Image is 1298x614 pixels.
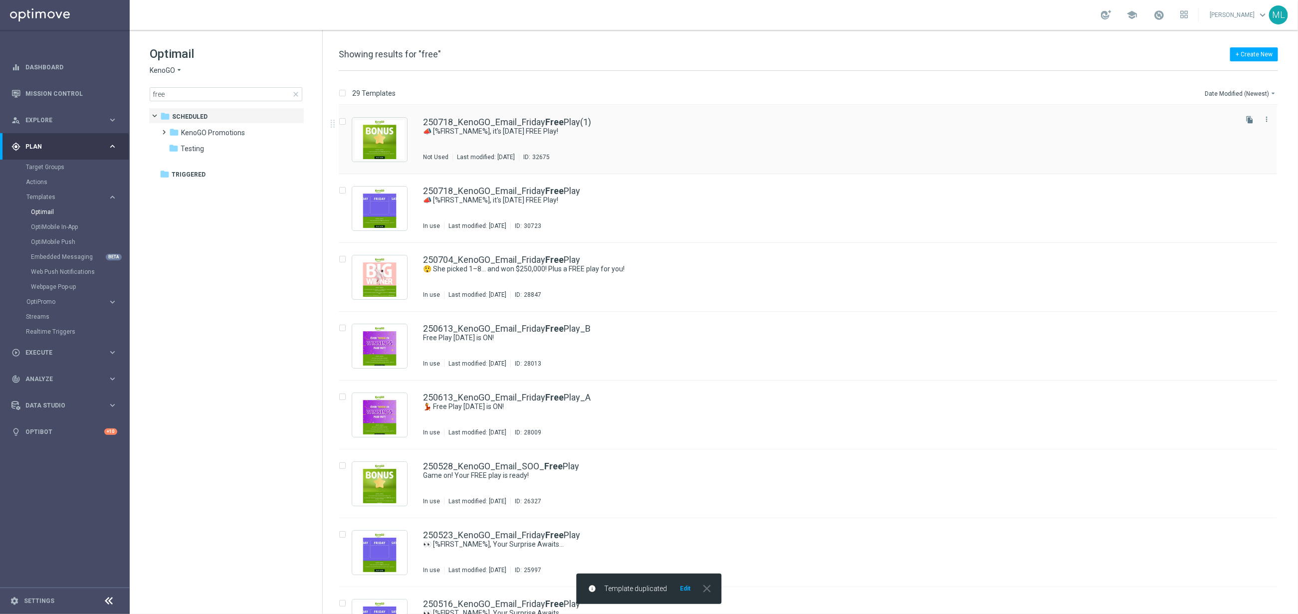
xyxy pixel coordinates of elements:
div: ID: [510,222,541,230]
a: 👀 [%FIRST_NAME%], Your Surprise Awaits… [423,540,1212,549]
b: Free [545,254,564,265]
a: 😲 She picked 1–8... and won $250,000! Plus a FREE play for you! [423,264,1212,274]
div: BETA [106,254,122,260]
i: file_copy [1246,116,1254,124]
div: Press SPACE to select this row. [329,518,1296,587]
div: ML [1269,5,1288,24]
div: Press SPACE to select this row. [329,449,1296,518]
span: Template duplicated [605,585,667,593]
div: +10 [104,428,117,435]
a: Embedded Messaging [31,253,104,261]
div: Press SPACE to select this row. [329,174,1296,243]
a: 💃 Free Play [DATE] is ON! [423,402,1212,411]
div: Explore [11,116,108,125]
b: Free [545,186,564,196]
div: Press SPACE to select this row. [329,312,1296,381]
i: folder [160,169,170,179]
i: play_circle_outline [11,348,20,357]
div: 32675 [532,153,550,161]
i: keyboard_arrow_right [108,115,117,125]
i: folder [160,111,170,121]
button: file_copy [1243,113,1256,126]
a: 📣 [%FIRST_NAME%], it's [DATE] FREE Play! [423,127,1212,136]
a: 250718_KenoGO_Email_FridayFreePlay [423,187,580,196]
div: Templates [26,190,129,294]
span: OptiPromo [26,299,98,305]
div: OptiPromo [26,299,108,305]
a: 250718_KenoGO_Email_FridayFreePlay(1) [423,118,591,127]
b: Free [545,599,564,609]
a: Target Groups [26,163,104,171]
div: ID: [510,291,541,299]
button: + Create New [1230,47,1278,61]
div: ID: [510,428,541,436]
i: folder [169,143,179,153]
div: Actions [26,175,129,190]
a: Mission Control [25,80,117,107]
div: 28847 [524,291,541,299]
a: Webpage Pop-up [31,283,104,291]
a: 250704_KenoGO_Email_FridayFreePlay [423,255,580,264]
div: Free Play Friday is ON! [423,333,1235,343]
i: arrow_drop_down [1269,89,1277,97]
p: 29 Templates [352,89,396,98]
button: lightbulb Optibot +10 [11,428,118,436]
button: person_search Explore keyboard_arrow_right [11,116,118,124]
div: 📣 [%FIRST_NAME%], it's Friday FREE Play! [423,196,1235,205]
span: KenoGO [150,66,175,75]
span: Triggered [172,170,206,179]
button: close [700,585,714,593]
img: 26327.jpeg [355,464,405,503]
b: Free [545,117,564,127]
a: Dashboard [25,54,117,80]
button: KenoGO arrow_drop_down [150,66,183,75]
i: keyboard_arrow_right [108,401,117,410]
div: 25997 [524,566,541,574]
div: Last modified: [DATE] [444,566,510,574]
button: equalizer Dashboard [11,63,118,71]
div: Last modified: [DATE] [444,428,510,436]
button: Date Modified (Newest)arrow_drop_down [1204,87,1278,99]
i: keyboard_arrow_right [108,193,117,202]
a: OptiMobile Push [31,238,104,246]
div: Analyze [11,375,108,384]
span: Showing results for "free" [339,49,441,59]
i: arrow_drop_down [175,66,183,75]
div: Data Studio [11,401,108,410]
div: track_changes Analyze keyboard_arrow_right [11,375,118,383]
span: Scheduled [172,112,208,121]
img: 28009.jpeg [355,396,405,434]
a: Optibot [25,418,104,445]
h1: Optimail [150,46,302,62]
button: play_circle_outline Execute keyboard_arrow_right [11,349,118,357]
i: keyboard_arrow_right [108,297,117,307]
div: Last modified: [DATE] [444,360,510,368]
div: In use [423,360,440,368]
img: 28013.jpeg [355,327,405,366]
div: In use [423,497,440,505]
div: Game on! Your FREE play is ready! [423,471,1235,480]
span: school [1126,9,1137,20]
i: person_search [11,116,20,125]
button: Data Studio keyboard_arrow_right [11,402,118,409]
span: KenoGO Promotions [181,128,245,137]
a: Web Push Notifications [31,268,104,276]
button: Mission Control [11,90,118,98]
i: folder [169,127,179,137]
div: Last modified: [DATE] [444,222,510,230]
div: gps_fixed Plan keyboard_arrow_right [11,143,118,151]
div: 26327 [524,497,541,505]
img: 32675.jpeg [355,120,405,159]
div: Dashboard [11,54,117,80]
span: close [292,90,300,98]
a: 250516_KenoGO_Email_FridayFreePlay [423,600,580,609]
div: Templates [26,194,108,200]
i: settings [10,597,19,606]
i: more_vert [1263,115,1271,123]
div: OptiPromo keyboard_arrow_right [26,298,118,306]
div: Optimail [31,205,129,219]
span: Data Studio [25,403,108,409]
a: [PERSON_NAME]keyboard_arrow_down [1209,7,1269,22]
